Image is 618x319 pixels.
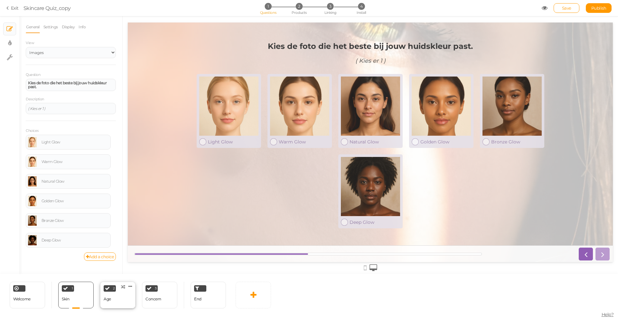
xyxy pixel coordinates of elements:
[42,199,108,203] div: Golden Glow
[26,41,34,45] span: View
[26,129,39,133] label: Choices
[315,3,345,10] li: 3 Linking
[145,297,161,301] div: Concern
[61,21,75,33] a: Display
[292,10,307,15] span: Products
[327,3,334,10] span: 3
[346,3,376,10] li: 4 Install
[26,21,40,33] a: General
[62,297,69,301] div: Skin
[151,116,201,122] div: Warm Glow
[104,297,111,301] div: Age
[113,287,115,290] span: 2
[155,287,157,290] span: 3
[253,3,283,10] li: 1 Questions
[13,296,31,301] span: Welcome
[6,5,19,11] a: Exit
[10,282,45,308] div: Welcome
[222,197,272,203] div: Deep Glow
[42,179,108,183] div: Natural Glow
[42,238,108,242] div: Deep Glow
[80,116,131,122] div: Light Glow
[591,5,606,11] span: Publish
[72,287,73,290] span: 1
[100,282,136,308] div: 2 Age
[58,282,94,308] div: 1 Skin
[293,116,343,122] div: Golden Glow
[358,3,365,10] span: 4
[42,219,108,223] div: Bronze Glow
[142,282,177,308] div: 3 Concern
[194,296,201,301] span: End
[26,97,44,102] label: Description
[140,19,345,28] strong: Kies de foto die het beste bij jouw huidskleur past.
[28,106,45,111] em: ( Kies er 1 )
[324,10,336,15] span: Linking
[357,10,366,15] span: Install
[42,140,108,144] div: Light Glow
[222,116,272,122] div: Natural Glow
[26,73,40,77] label: Question
[296,3,303,10] span: 2
[28,80,107,89] strong: Kies de foto die het beste bij jouw huidskleur past.
[363,116,414,122] div: Bronze Glow
[562,5,571,11] span: Save
[228,35,258,42] em: ( Kies er 1 )
[43,21,58,33] a: Settings
[265,3,271,10] span: 1
[42,160,108,164] div: Warm Glow
[78,21,86,33] a: Info
[84,252,116,261] a: Add a choice
[260,10,276,15] span: Questions
[602,312,614,317] span: Help?
[554,3,579,13] div: Save
[284,3,314,10] li: 2 Products
[23,4,71,12] div: Skincare Quiz_copy
[191,282,226,308] div: End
